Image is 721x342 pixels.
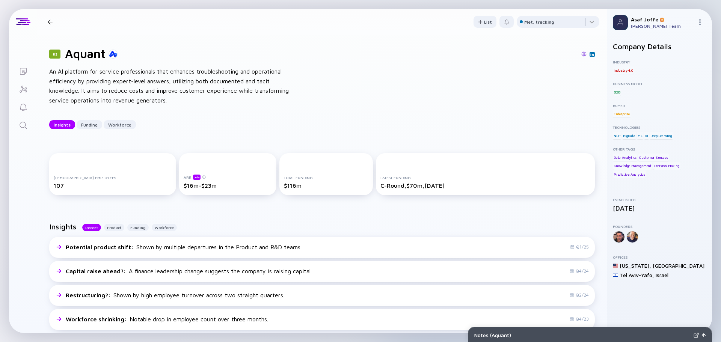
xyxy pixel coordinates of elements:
[613,255,706,259] div: Offices
[620,272,654,278] div: Tel Aviv-Yafo ,
[644,132,649,139] div: AI
[9,80,37,98] a: Investor Map
[613,162,652,170] div: Knowledge Management
[49,222,76,231] h2: Insights
[570,292,589,298] div: Q2/24
[613,263,618,268] img: United States Flag
[524,19,554,25] div: Met, tracking
[49,67,290,105] div: An AI platform for service professionals that enhances troubleshooting and operational efficiency...
[613,273,618,278] img: Israel Flag
[66,244,135,250] span: Potential product shift :
[638,154,669,161] div: Customer Success
[613,15,628,30] img: Profile Picture
[650,132,673,139] div: Deep Learning
[613,224,706,229] div: Founders
[656,272,668,278] div: Israel
[653,162,680,170] div: Decision Making
[9,62,37,80] a: Lists
[49,119,75,131] div: Insights
[613,88,621,96] div: B2B
[82,224,101,231] button: Recent
[104,119,136,131] div: Workforce
[613,110,630,118] div: Enterprise
[77,120,102,129] button: Funding
[613,147,706,151] div: Other Tags
[653,262,704,269] div: [GEOGRAPHIC_DATA]
[284,182,368,189] div: $116m
[631,23,694,29] div: [PERSON_NAME] Team
[104,120,136,129] button: Workforce
[9,98,37,116] a: Reminders
[184,182,272,189] div: $16m-$23m
[620,262,651,269] div: [US_STATE] ,
[284,175,368,180] div: Total Funding
[54,175,172,180] div: [DEMOGRAPHIC_DATA] Employees
[570,316,589,322] div: Q4/23
[570,268,589,274] div: Q4/24
[127,224,149,231] button: Funding
[697,19,703,25] img: Menu
[66,292,284,298] div: Shown by high employee turnover across two straight quarters.
[193,175,201,180] div: beta
[66,244,302,250] div: Shown by multiple departures in the Product and R&D teams.
[613,125,706,130] div: Technologies
[65,47,106,61] h1: Aquant
[613,66,634,74] div: Industry 4.0
[380,175,590,180] div: Latest Funding
[613,154,637,161] div: Data Analytics
[613,132,621,139] div: NLP
[104,224,124,231] button: Product
[622,132,636,139] div: BigData
[49,120,75,129] button: Insights
[581,51,587,57] img: Aquant Website
[380,182,590,189] div: C-Round, $70m, [DATE]
[613,60,706,64] div: Industry
[613,204,706,212] div: [DATE]
[613,170,646,178] div: Predictive Analytics
[49,50,60,59] div: 82
[66,268,127,274] span: Capital raise ahead? :
[474,16,496,28] button: List
[66,316,268,322] div: Notable drop in employee count over three months.
[613,197,706,202] div: Established
[66,316,128,322] span: Workforce shrinking :
[474,332,691,338] div: Notes ( Aquant )
[613,42,706,51] h2: Company Details
[613,81,706,86] div: Business Model
[631,16,694,23] div: Asaf Joffe
[702,333,706,337] img: Open Notes
[637,132,643,139] div: ML
[570,244,589,250] div: Q1/25
[9,116,37,134] a: Search
[152,224,177,231] button: Workforce
[184,174,272,180] div: ARR
[613,103,706,108] div: Buyer
[590,53,594,56] img: Aquant Linkedin Page
[54,182,172,189] div: 107
[66,292,112,298] span: Restructuring? :
[66,268,312,274] div: A finance leadership change suggests the company is raising capital.
[694,333,699,338] img: Expand Notes
[77,119,102,131] div: Funding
